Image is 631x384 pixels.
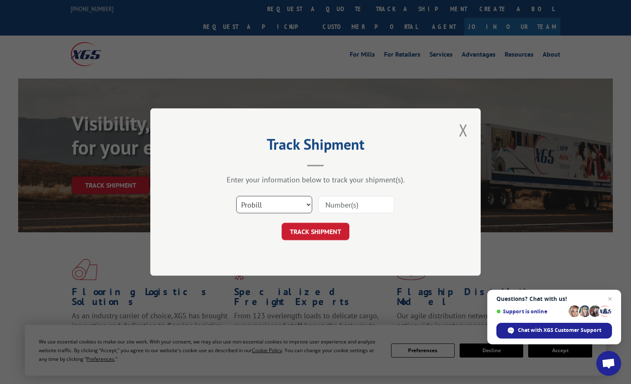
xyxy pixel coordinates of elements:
h2: Track Shipment [192,138,439,154]
span: Chat with XGS Customer Support [518,327,601,334]
button: Close modal [456,119,470,141]
span: Questions? Chat with us! [496,296,612,302]
a: Open chat [596,351,621,376]
button: TRACK SHIPMENT [282,223,349,240]
span: Chat with XGS Customer Support [496,323,612,339]
input: Number(s) [318,196,394,213]
span: Support is online [496,308,566,315]
div: Enter your information below to track your shipment(s). [192,175,439,184]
